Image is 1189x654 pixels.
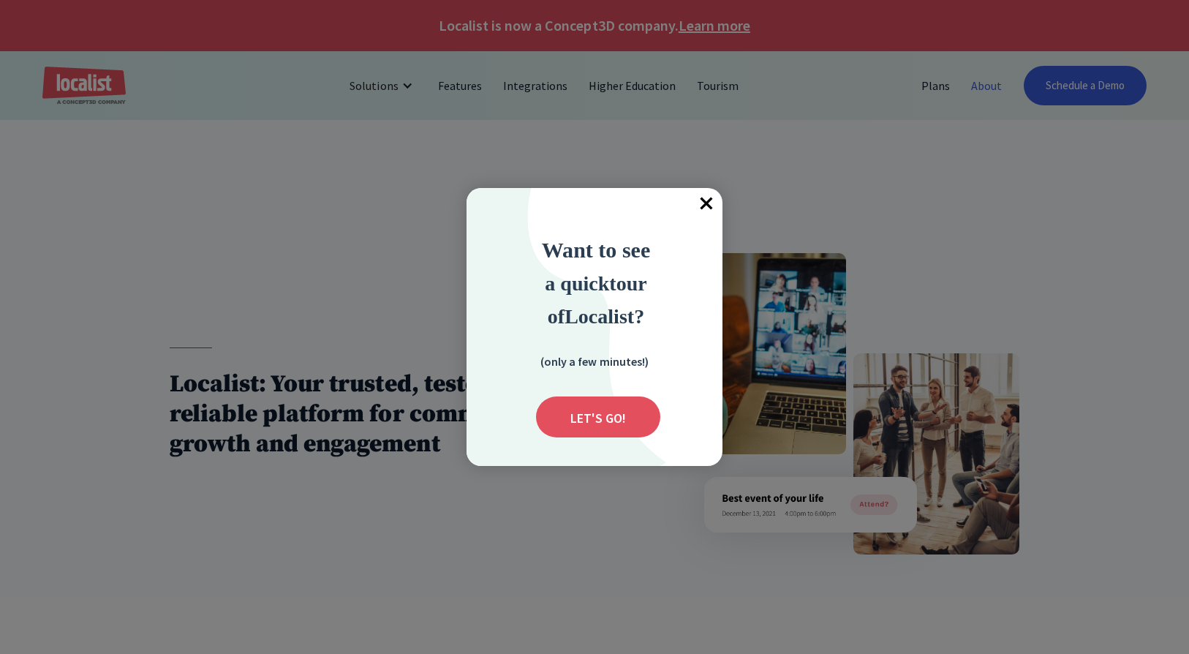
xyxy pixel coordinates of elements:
strong: Want to see [542,238,651,262]
strong: to [609,272,626,295]
span: × [690,188,722,220]
strong: Localist? [565,305,644,328]
div: Submit [536,396,660,437]
div: Close popup [690,188,722,220]
div: (only a few minutes!) [521,352,668,370]
span: a quick [545,272,609,295]
strong: (only a few minutes!) [540,354,648,369]
div: Want to see a quick tour of Localist? [501,233,691,332]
